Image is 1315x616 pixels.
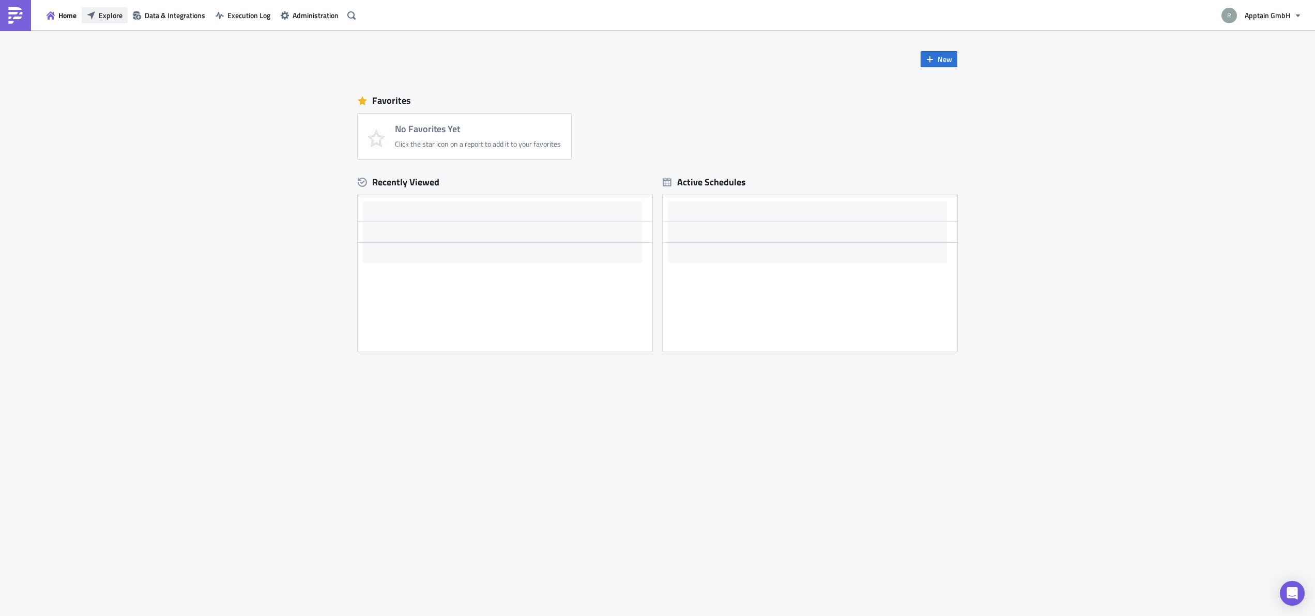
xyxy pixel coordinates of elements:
[358,175,652,190] div: Recently Viewed
[276,7,344,23] button: Administration
[128,7,210,23] button: Data & Integrations
[938,54,952,65] span: New
[82,7,128,23] button: Explore
[358,93,957,108] div: Favorites
[210,7,276,23] button: Execution Log
[145,10,205,21] span: Data & Integrations
[1280,581,1305,606] div: Open Intercom Messenger
[1245,10,1290,21] span: Apptain GmbH
[7,7,24,24] img: PushMetrics
[395,124,561,134] h4: No Favorites Yet
[58,10,77,21] span: Home
[395,139,561,149] div: Click the star icon on a report to add it to your favorites
[1220,7,1238,24] img: Avatar
[41,7,82,23] button: Home
[227,10,270,21] span: Execution Log
[293,10,339,21] span: Administration
[663,176,746,188] div: Active Schedules
[99,10,123,21] span: Explore
[921,51,957,67] button: New
[1215,4,1307,27] button: Apptain GmbH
